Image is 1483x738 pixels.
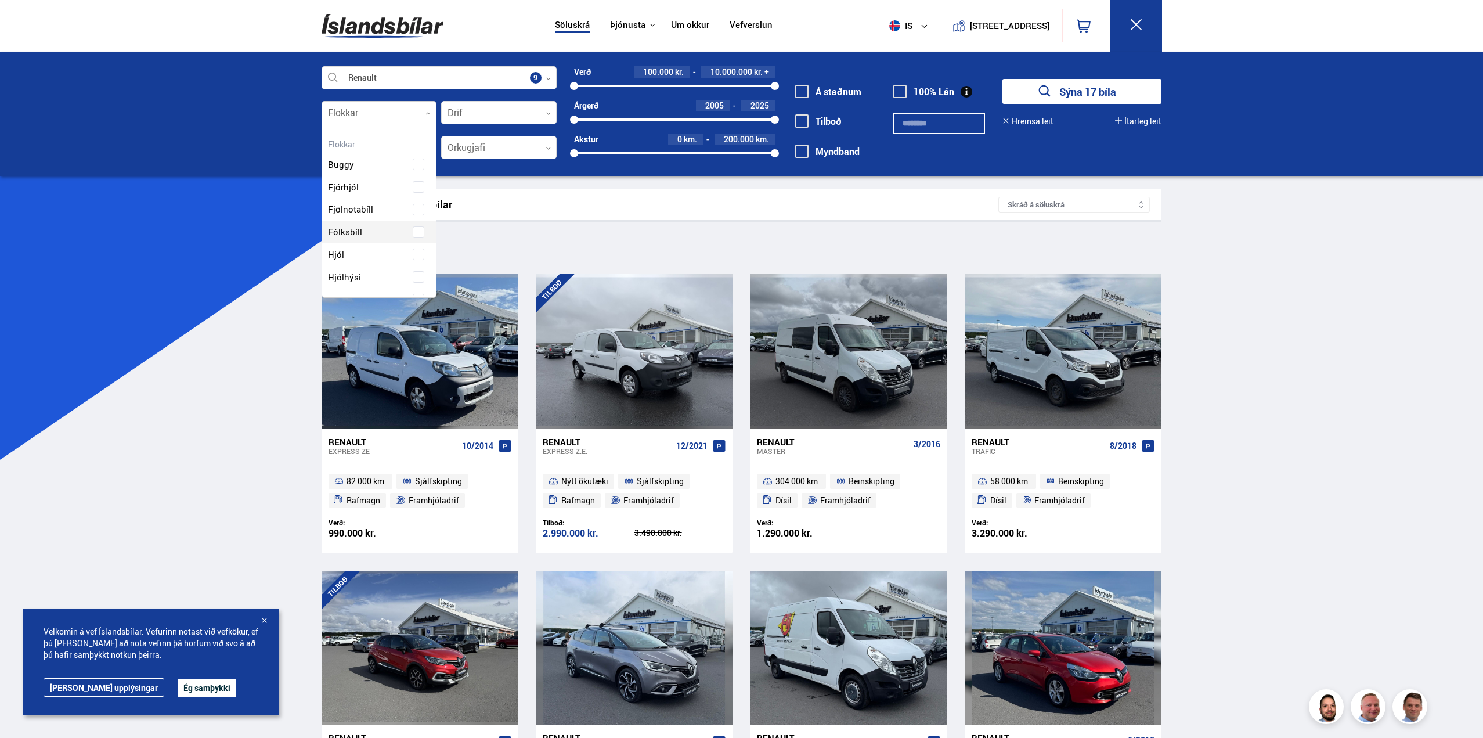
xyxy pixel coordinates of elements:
[610,20,645,31] button: Þjónusta
[543,437,672,447] div: Renault
[574,67,591,77] div: Verð
[849,474,894,488] span: Beinskipting
[1002,117,1053,126] button: Hreinsa leit
[329,528,420,538] div: 990.000 kr.
[990,494,1006,507] span: Dísil
[710,66,752,77] span: 10.000.000
[972,519,1063,527] div: Verð:
[543,447,672,455] div: Express Z.E.
[972,528,1063,538] div: 3.290.000 kr.
[637,474,684,488] span: Sjálfskipting
[328,269,361,286] span: Hjólhýsi
[972,447,1105,455] div: Trafic
[536,429,733,553] a: Renault Express Z.E. 12/2021 Nýtt ökutæki Sjálfskipting Rafmagn Framhjóladrif Tilboð: 2.990.000 k...
[333,199,999,211] div: Leitarniðurstöður 17 bílar
[574,135,598,144] div: Akstur
[975,21,1045,31] button: [STREET_ADDRESS]
[705,100,724,111] span: 2005
[561,494,595,507] span: Rafmagn
[329,437,457,447] div: Renault
[178,679,236,697] button: Ég samþykki
[328,156,354,173] span: Buggy
[322,7,443,45] img: G0Ugv5HjCgRt.svg
[555,20,590,32] a: Söluskrá
[676,441,708,451] span: 12/2021
[893,87,954,97] label: 100% Lán
[764,67,769,77] span: +
[684,135,697,144] span: km.
[1394,691,1429,726] img: FbJEzSuNWCJXmdc-.webp
[328,224,362,240] span: Fólksbíll
[724,134,754,145] span: 200.000
[757,528,849,538] div: 1.290.000 kr.
[1058,474,1104,488] span: Beinskipting
[757,519,849,527] div: Verð:
[943,9,1056,42] a: [STREET_ADDRESS]
[44,678,164,697] a: [PERSON_NAME] upplýsingar
[775,494,792,507] span: Dísil
[965,429,1161,553] a: Renault Trafic 8/2018 58 000 km. Beinskipting Dísil Framhjóladrif Verð: 3.290.000 kr.
[328,179,359,196] span: Fjórhjól
[561,474,608,488] span: Nýtt ökutæki
[795,87,861,97] label: Á staðnum
[754,67,763,77] span: kr.
[462,441,493,451] span: 10/2014
[409,494,459,507] span: Framhjóladrif
[795,146,860,157] label: Myndband
[889,20,900,31] img: svg+xml;base64,PHN2ZyB4bWxucz0iaHR0cDovL3d3dy53My5vcmcvMjAwMC9zdmciIHdpZHRoPSI1MTIiIGhlaWdodD0iNT...
[998,197,1150,213] div: Skráð á söluskrá
[328,201,373,218] span: Fjölnotabíll
[347,494,380,507] span: Rafmagn
[775,474,820,488] span: 304 000 km.
[543,519,634,527] div: Tilboð:
[9,5,44,39] button: Open LiveChat chat widget
[730,20,773,32] a: Vefverslun
[750,429,947,553] a: Renault Master 3/2016 304 000 km. Beinskipting Dísil Framhjóladrif Verð: 1.290.000 kr.
[914,440,940,449] span: 3/2016
[990,474,1030,488] span: 58 000 km.
[972,437,1105,447] div: Renault
[347,474,387,488] span: 82 000 km.
[634,529,726,537] div: 3.490.000 kr.
[328,291,356,308] span: Húsbíll
[543,528,634,538] div: 2.990.000 kr.
[1115,117,1161,126] button: Ítarleg leit
[750,100,769,111] span: 2025
[1311,691,1345,726] img: nhp88E3Fdnt1Opn2.png
[820,494,871,507] span: Framhjóladrif
[885,9,937,43] button: is
[1352,691,1387,726] img: siFngHWaQ9KaOqBr.png
[643,66,673,77] span: 100.000
[322,429,518,553] a: Renault Express ZE 10/2014 82 000 km. Sjálfskipting Rafmagn Framhjóladrif Verð: 990.000 kr.
[671,20,709,32] a: Um okkur
[329,519,420,527] div: Verð:
[1002,79,1161,104] button: Sýna 17 bíla
[623,494,674,507] span: Framhjóladrif
[328,246,344,263] span: Hjól
[756,135,769,144] span: km.
[795,116,842,127] label: Tilboð
[675,67,684,77] span: kr.
[757,447,908,455] div: Master
[757,437,908,447] div: Renault
[329,447,457,455] div: Express ZE
[885,20,914,31] span: is
[415,474,462,488] span: Sjálfskipting
[677,134,682,145] span: 0
[1034,494,1085,507] span: Framhjóladrif
[1110,441,1136,451] span: 8/2018
[574,101,598,110] div: Árgerð
[44,626,258,661] span: Velkomin á vef Íslandsbílar. Vefurinn notast við vefkökur, ef þú [PERSON_NAME] að nota vefinn þá ...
